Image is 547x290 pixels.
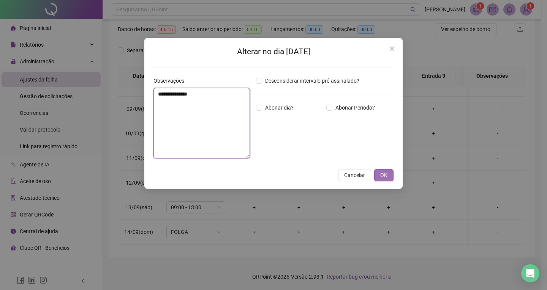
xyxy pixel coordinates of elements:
button: OK [374,169,394,181]
div: Open Intercom Messenger [521,264,539,282]
span: Desconsiderar intervalo pré-assinalado? [262,77,362,85]
span: Abonar dia? [262,103,297,112]
span: Abonar Período? [332,103,378,112]
label: Observações [153,77,189,85]
h2: Alterar no dia [DATE] [153,45,394,58]
span: close [389,45,395,52]
span: OK [380,171,387,179]
span: Cancelar [344,171,365,179]
button: Close [386,42,398,55]
button: Cancelar [338,169,371,181]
